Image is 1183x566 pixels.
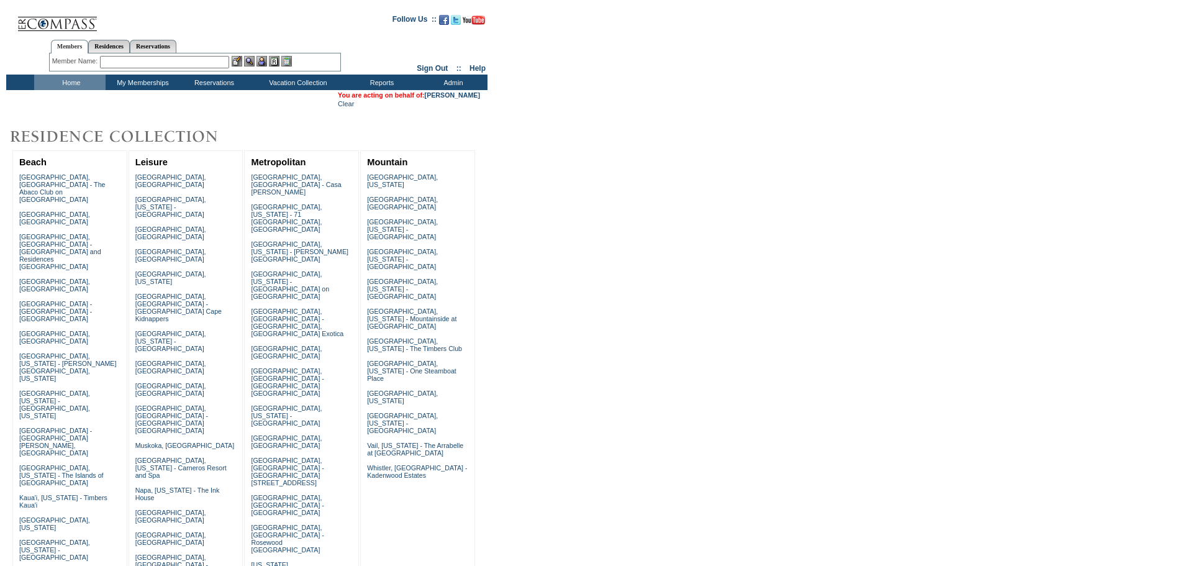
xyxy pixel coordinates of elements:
[439,19,449,26] a: Become our fan on Facebook
[232,56,242,66] img: b_edit.gif
[17,6,97,32] img: Compass Home
[367,218,438,240] a: [GEOGRAPHIC_DATA], [US_STATE] - [GEOGRAPHIC_DATA]
[367,308,456,330] a: [GEOGRAPHIC_DATA], [US_STATE] - Mountainside at [GEOGRAPHIC_DATA]
[251,457,324,486] a: [GEOGRAPHIC_DATA], [GEOGRAPHIC_DATA] - [GEOGRAPHIC_DATA][STREET_ADDRESS]
[135,509,206,524] a: [GEOGRAPHIC_DATA], [GEOGRAPHIC_DATA]
[251,345,322,360] a: [GEOGRAPHIC_DATA], [GEOGRAPHIC_DATA]
[367,464,467,479] a: Whistler, [GEOGRAPHIC_DATA] - Kadenwood Estates
[19,464,104,486] a: [GEOGRAPHIC_DATA], [US_STATE] - The Islands of [GEOGRAPHIC_DATA]
[34,75,106,90] td: Home
[251,203,322,233] a: [GEOGRAPHIC_DATA], [US_STATE] - 71 [GEOGRAPHIC_DATA], [GEOGRAPHIC_DATA]
[269,56,279,66] img: Reservations
[281,56,292,66] img: b_calculator.gif
[244,56,255,66] img: View
[345,75,416,90] td: Reports
[416,75,487,90] td: Admin
[135,173,206,188] a: [GEOGRAPHIC_DATA], [GEOGRAPHIC_DATA]
[248,75,345,90] td: Vacation Collection
[135,248,206,263] a: [GEOGRAPHIC_DATA], [GEOGRAPHIC_DATA]
[367,278,438,300] a: [GEOGRAPHIC_DATA], [US_STATE] - [GEOGRAPHIC_DATA]
[425,91,480,99] a: [PERSON_NAME]
[251,308,343,337] a: [GEOGRAPHIC_DATA], [GEOGRAPHIC_DATA] - [GEOGRAPHIC_DATA], [GEOGRAPHIC_DATA] Exotica
[177,75,248,90] td: Reservations
[251,367,324,397] a: [GEOGRAPHIC_DATA], [GEOGRAPHIC_DATA] - [GEOGRAPHIC_DATA] [GEOGRAPHIC_DATA]
[367,157,407,167] a: Mountain
[19,300,92,322] a: [GEOGRAPHIC_DATA] - [GEOGRAPHIC_DATA] - [GEOGRAPHIC_DATA]
[19,157,47,167] a: Beach
[135,157,168,167] a: Leisure
[135,531,206,546] a: [GEOGRAPHIC_DATA], [GEOGRAPHIC_DATA]
[19,211,90,226] a: [GEOGRAPHIC_DATA], [GEOGRAPHIC_DATA]
[251,157,306,167] a: Metropolitan
[463,16,485,25] img: Subscribe to our YouTube Channel
[19,233,101,270] a: [GEOGRAPHIC_DATA], [GEOGRAPHIC_DATA] - [GEOGRAPHIC_DATA] and Residences [GEOGRAPHIC_DATA]
[251,270,329,300] a: [GEOGRAPHIC_DATA], [US_STATE] - [GEOGRAPHIC_DATA] on [GEOGRAPHIC_DATA]
[19,173,106,203] a: [GEOGRAPHIC_DATA], [GEOGRAPHIC_DATA] - The Abaco Club on [GEOGRAPHIC_DATA]
[417,64,448,73] a: Sign Out
[338,91,480,99] span: You are acting on behalf of:
[251,494,324,516] a: [GEOGRAPHIC_DATA], [GEOGRAPHIC_DATA] - [GEOGRAPHIC_DATA]
[251,434,322,449] a: [GEOGRAPHIC_DATA], [GEOGRAPHIC_DATA]
[251,524,324,554] a: [GEOGRAPHIC_DATA], [GEOGRAPHIC_DATA] - Rosewood [GEOGRAPHIC_DATA]
[19,352,117,382] a: [GEOGRAPHIC_DATA], [US_STATE] - [PERSON_NAME][GEOGRAPHIC_DATA], [US_STATE]
[135,404,208,434] a: [GEOGRAPHIC_DATA], [GEOGRAPHIC_DATA] - [GEOGRAPHIC_DATA] [GEOGRAPHIC_DATA]
[52,56,100,66] div: Member Name:
[367,390,438,404] a: [GEOGRAPHIC_DATA], [US_STATE]
[251,404,322,427] a: [GEOGRAPHIC_DATA], [US_STATE] - [GEOGRAPHIC_DATA]
[469,64,486,73] a: Help
[19,494,107,509] a: Kaua'i, [US_STATE] - Timbers Kaua'i
[135,330,206,352] a: [GEOGRAPHIC_DATA], [US_STATE] - [GEOGRAPHIC_DATA]
[451,15,461,25] img: Follow us on Twitter
[51,40,89,53] a: Members
[251,240,348,263] a: [GEOGRAPHIC_DATA], [US_STATE] - [PERSON_NAME][GEOGRAPHIC_DATA]
[451,19,461,26] a: Follow us on Twitter
[367,442,463,457] a: Vail, [US_STATE] - The Arrabelle at [GEOGRAPHIC_DATA]
[367,248,438,270] a: [GEOGRAPHIC_DATA], [US_STATE] - [GEOGRAPHIC_DATA]
[135,457,227,479] a: [GEOGRAPHIC_DATA], [US_STATE] - Carneros Resort and Spa
[251,173,341,196] a: [GEOGRAPHIC_DATA], [GEOGRAPHIC_DATA] - Casa [PERSON_NAME]
[135,196,206,218] a: [GEOGRAPHIC_DATA], [US_STATE] - [GEOGRAPHIC_DATA]
[19,278,90,293] a: [GEOGRAPHIC_DATA], [GEOGRAPHIC_DATA]
[135,442,234,449] a: Muskoka, [GEOGRAPHIC_DATA]
[256,56,267,66] img: Impersonate
[456,64,461,73] span: ::
[367,360,456,382] a: [GEOGRAPHIC_DATA], [US_STATE] - One Steamboat Place
[135,486,220,501] a: Napa, [US_STATE] - The Ink House
[19,390,90,419] a: [GEOGRAPHIC_DATA], [US_STATE] - [GEOGRAPHIC_DATA], [US_STATE]
[338,100,354,107] a: Clear
[135,382,206,397] a: [GEOGRAPHIC_DATA], [GEOGRAPHIC_DATA]
[106,75,177,90] td: My Memberships
[135,293,222,322] a: [GEOGRAPHIC_DATA], [GEOGRAPHIC_DATA] - [GEOGRAPHIC_DATA] Cape Kidnappers
[135,226,206,240] a: [GEOGRAPHIC_DATA], [GEOGRAPHIC_DATA]
[6,124,248,149] img: Destinations by Exclusive Resorts
[135,360,206,375] a: [GEOGRAPHIC_DATA], [GEOGRAPHIC_DATA]
[367,337,462,352] a: [GEOGRAPHIC_DATA], [US_STATE] - The Timbers Club
[19,427,92,457] a: [GEOGRAPHIC_DATA] - [GEOGRAPHIC_DATA][PERSON_NAME], [GEOGRAPHIC_DATA]
[88,40,130,53] a: Residences
[19,539,90,561] a: [GEOGRAPHIC_DATA], [US_STATE] - [GEOGRAPHIC_DATA]
[392,14,437,29] td: Follow Us ::
[463,19,485,26] a: Subscribe to our YouTube Channel
[19,330,90,345] a: [GEOGRAPHIC_DATA], [GEOGRAPHIC_DATA]
[135,270,206,285] a: [GEOGRAPHIC_DATA], [US_STATE]
[367,196,438,211] a: [GEOGRAPHIC_DATA], [GEOGRAPHIC_DATA]
[439,15,449,25] img: Become our fan on Facebook
[367,173,438,188] a: [GEOGRAPHIC_DATA], [US_STATE]
[19,516,90,531] a: [GEOGRAPHIC_DATA], [US_STATE]
[130,40,176,53] a: Reservations
[367,412,438,434] a: [GEOGRAPHIC_DATA], [US_STATE] - [GEOGRAPHIC_DATA]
